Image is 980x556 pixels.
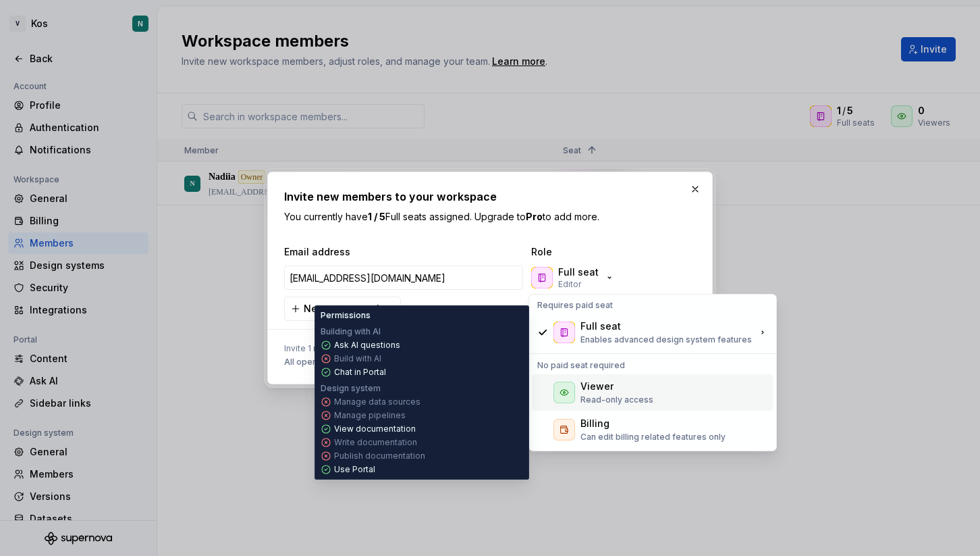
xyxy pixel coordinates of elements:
[334,340,400,351] p: Ask AI questions
[334,424,416,434] p: View documentation
[580,320,621,333] div: Full seat
[284,343,450,354] span: Invite 1 member to:
[580,417,609,430] div: Billing
[580,395,653,405] p: Read-only access
[558,266,599,279] p: Full seat
[321,383,381,394] p: Design system
[368,211,385,222] b: 1 / 5
[580,432,726,443] p: Can edit billing related features only
[558,279,581,290] p: Editor
[528,264,620,291] button: Full seatEditor
[334,451,425,461] p: Publish documentation
[334,437,417,448] p: Write documentation
[532,297,773,313] div: Requires paid seat
[284,210,696,224] p: You currently have Full seats assigned. Upgrade to to add more.
[334,464,375,475] p: Use Portal
[580,380,614,393] div: Viewer
[284,357,436,368] span: All open design systems and projects
[284,245,526,259] span: Email address
[304,302,392,315] span: New team member
[531,245,666,259] span: Role
[334,397,420,407] p: Manage data sources
[321,326,381,337] p: Building with AI
[526,211,543,222] strong: Pro
[334,367,386,378] p: Chat in Portal
[321,310,371,321] p: Permissions
[334,410,406,421] p: Manage pipelines
[284,188,696,205] h2: Invite new members to your workspace
[284,297,401,321] button: New team member
[334,353,381,364] p: Build with AI
[532,357,773,374] div: No paid seat required
[580,334,752,345] p: Enables advanced design system features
